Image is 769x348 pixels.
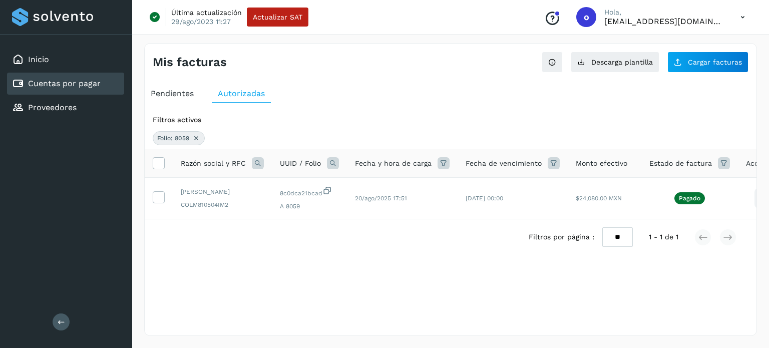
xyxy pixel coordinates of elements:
span: Monto efectivo [576,158,627,169]
div: Proveedores [7,97,124,119]
h4: Mis facturas [153,55,227,70]
span: [PERSON_NAME] [181,187,264,196]
a: Inicio [28,55,49,64]
span: Actualizar SAT [253,14,302,21]
span: Fecha y hora de carga [355,158,432,169]
span: A 8059 [280,202,339,211]
span: Autorizadas [218,89,265,98]
div: Folio: 8059 [153,131,205,145]
button: Descarga plantilla [571,52,659,73]
a: Cuentas por pagar [28,79,101,88]
div: Cuentas por pagar [7,73,124,95]
span: Fecha de vencimiento [466,158,542,169]
span: Pendientes [151,89,194,98]
span: Folio: 8059 [157,134,189,143]
p: Hola, [604,8,724,17]
span: 8c0dca21bcad [280,186,339,198]
p: 29/ago/2023 11:27 [171,17,231,26]
button: Actualizar SAT [247,8,308,27]
span: UUID / Folio [280,158,321,169]
span: 20/ago/2025 17:51 [355,195,407,202]
span: Estado de factura [649,158,712,169]
p: orlando@rfllogistics.com.mx [604,17,724,26]
span: 1 - 1 de 1 [649,232,678,242]
div: Filtros activos [153,115,748,125]
span: [DATE] 00:00 [466,195,503,202]
p: Pagado [679,195,700,202]
span: Razón social y RFC [181,158,246,169]
span: COLM810504IM2 [181,200,264,209]
span: $24,080.00 MXN [576,195,622,202]
span: Cargar facturas [688,59,742,66]
a: Proveedores [28,103,77,112]
div: Inicio [7,49,124,71]
p: Última actualización [171,8,242,17]
button: Cargar facturas [667,52,748,73]
span: Descarga plantilla [591,59,653,66]
span: Filtros por página : [529,232,594,242]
